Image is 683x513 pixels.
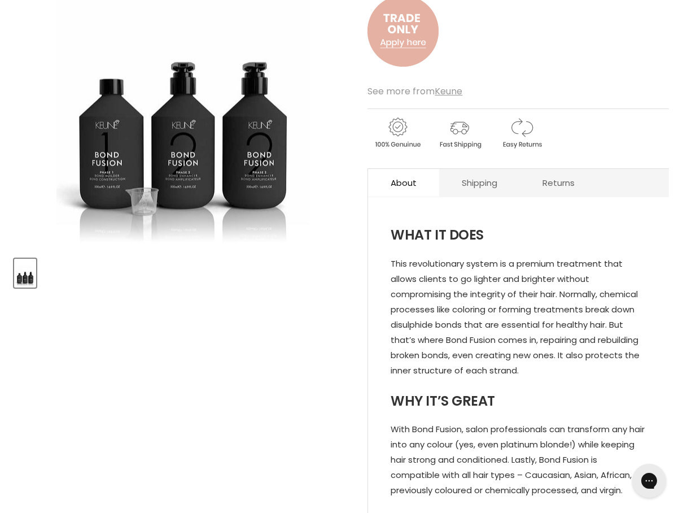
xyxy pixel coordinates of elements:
a: Keune [435,85,462,98]
h3: WHY IT’S GREAT [391,394,646,408]
img: Keune Bond Fusion Salon Kit (Phase 1 & 2) [15,260,35,286]
a: Shipping [439,169,520,197]
img: genuine.gif [367,116,427,150]
iframe: Gorgias live chat messenger [627,460,672,502]
p: With Bond Fusion, salon professionals can transform any hair into any colour (yes, even platinum ... [391,421,646,500]
img: returns.gif [492,116,551,150]
a: About [368,169,439,197]
span: See more from [367,85,462,98]
a: Returns [520,169,597,197]
h3: WHAT IT DOES [391,228,646,242]
button: Keune Bond Fusion Salon Kit (Phase 1 & 2) [14,259,36,288]
img: shipping.gif [430,116,489,150]
div: Product thumbnails [12,255,353,288]
p: This revolutionary system is a premium treatment that allows clients to go lighter and brighter w... [391,256,646,380]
